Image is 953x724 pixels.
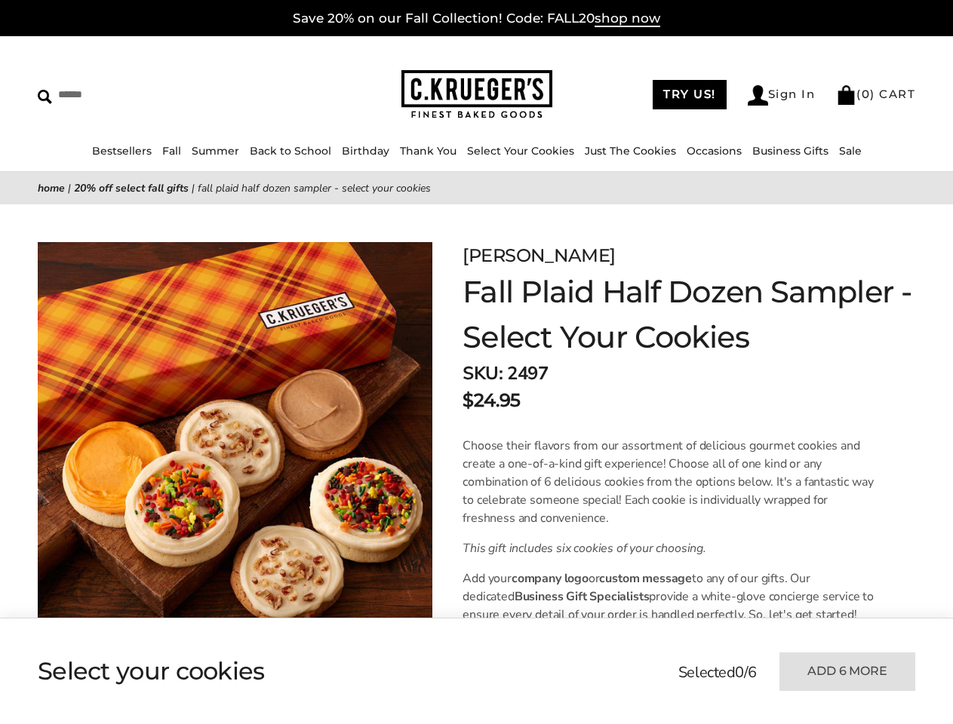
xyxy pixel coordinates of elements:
[38,83,238,106] input: Search
[38,90,52,104] img: Search
[463,269,915,360] h1: Fall Plaid Half Dozen Sampler - Select Your Cookies
[38,242,432,637] img: Fall Plaid Half Dozen Sampler - Select Your Cookies
[839,144,862,158] a: Sale
[515,588,650,605] b: Business Gift Specialists
[463,242,915,269] p: [PERSON_NAME]
[162,144,181,158] a: Fall
[463,437,875,527] p: Choose their flavors from our assortment of delicious gourmet cookies and create a one-of-a-kind ...
[752,144,828,158] a: Business Gifts
[198,181,431,195] span: Fall Plaid Half Dozen Sampler - Select Your Cookies
[836,87,915,101] a: (0) CART
[862,87,871,101] span: 0
[599,570,692,587] b: custom message
[836,85,856,105] img: Bag
[507,361,548,385] span: 2497
[678,661,757,684] p: Selected /
[463,361,503,385] strong: SKU:
[192,181,195,195] span: |
[68,181,71,195] span: |
[74,181,189,195] a: 20% Off Select Fall Gifts
[595,11,660,27] span: shop now
[293,11,660,27] a: Save 20% on our Fall Collection! Code: FALL20shop now
[250,144,331,158] a: Back to School
[38,179,915,197] nav: breadcrumbs
[735,662,744,683] span: 0
[467,144,574,158] a: Select Your Cookies
[38,181,65,195] a: Home
[748,85,816,106] a: Sign In
[748,662,757,683] span: 6
[512,570,589,587] b: company logo
[463,569,875,660] p: Add your or to any of our gifts. Our dedicated provide a white-glove concierge service to ensure ...
[92,144,152,158] a: Bestsellers
[748,85,768,106] img: Account
[687,144,742,158] a: Occasions
[463,540,706,557] em: This gift includes six cookies of your choosing.
[400,144,457,158] a: Thank You
[653,80,727,109] a: TRY US!
[342,144,389,158] a: Birthday
[192,144,239,158] a: Summer
[779,652,915,691] button: Add 6 more
[401,70,552,119] img: C.KRUEGER'S
[463,387,520,414] p: $24.95
[585,144,676,158] a: Just The Cookies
